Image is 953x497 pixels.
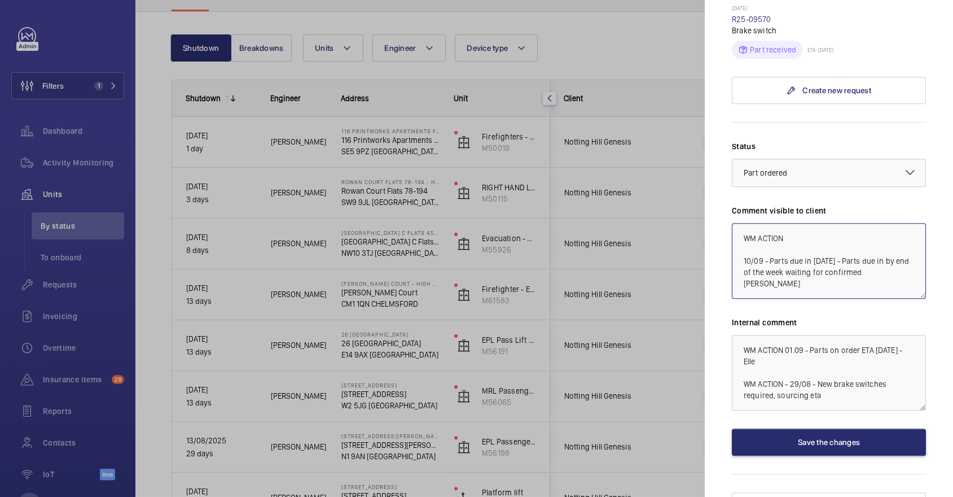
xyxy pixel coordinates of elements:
[732,25,926,36] p: Brake switch
[732,205,926,216] label: Comment visible to client
[803,46,833,53] p: ETA: [DATE]
[732,77,926,104] a: Create new request
[732,5,926,14] p: [DATE]
[750,44,796,55] p: Part received
[732,429,926,456] button: Save the changes
[744,168,788,177] span: Part ordered
[732,15,771,24] a: R25-09570
[732,317,926,328] label: Internal comment
[732,141,926,152] label: Status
